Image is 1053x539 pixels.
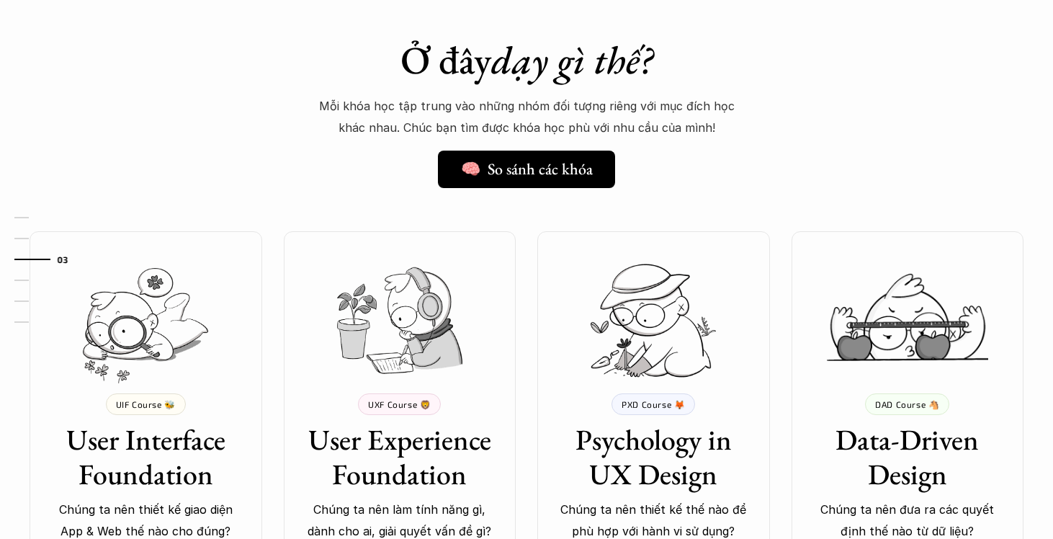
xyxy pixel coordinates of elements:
a: 03 [14,251,83,268]
a: 🧠 So sánh các khóa [438,151,615,188]
h3: User Experience Foundation [305,422,495,491]
h3: User Interface Foundation [51,422,241,491]
p: UXF Course 🦁 [368,399,431,409]
h3: Data-Driven Design [813,422,1003,491]
h3: Psychology in UX Design [559,422,748,491]
p: Mỗi khóa học tập trung vào những nhóm đối tượng riêng với mục đích học khác nhau. Chúc bạn tìm đư... [310,95,743,139]
h1: Ở đây [274,37,779,84]
strong: 03 [57,254,68,264]
p: PXD Course 🦊 [622,399,685,409]
h5: 🧠 So sánh các khóa [461,160,593,179]
p: DAD Course 🐴 [875,399,939,409]
em: dạy gì thế? [491,35,653,85]
p: UIF Course 🐝 [116,399,176,409]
